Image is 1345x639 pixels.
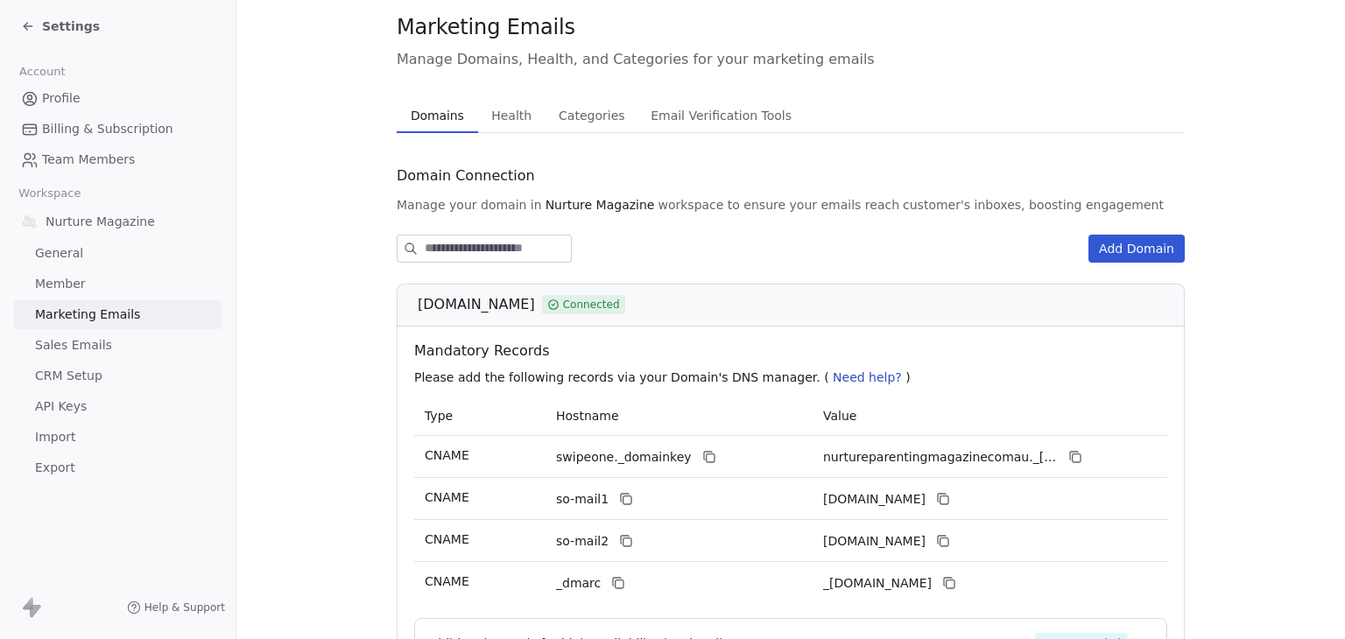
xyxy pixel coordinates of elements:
span: Export [35,459,75,477]
a: General [14,239,222,268]
p: Type [425,407,535,425]
span: Value [823,409,856,423]
a: Marketing Emails [14,300,222,329]
span: nurtureparentingmagazinecomau._domainkey.swipeone.email [823,448,1058,467]
span: Member [35,275,86,293]
span: Hostname [556,409,619,423]
span: Marketing Emails [35,305,140,324]
span: Billing & Subscription [42,120,173,138]
span: General [35,244,83,263]
img: Logo-Nurture-2025-e0d9cf-5in.png [21,213,39,230]
span: Nurture Magazine [46,213,155,230]
span: Import [35,428,75,446]
a: Member [14,270,222,298]
span: CNAME [425,532,469,546]
a: API Keys [14,392,222,421]
span: API Keys [35,397,87,416]
span: _dmarc [556,574,601,593]
span: CNAME [425,448,469,462]
span: Nurture Magazine [546,196,655,214]
button: Add Domain [1088,235,1185,263]
span: Categories [552,103,631,128]
span: CNAME [425,574,469,588]
span: Manage Domains, Health, and Categories for your marketing emails [397,49,1185,70]
a: Team Members [14,145,222,174]
span: so-mail1 [556,490,609,509]
p: Please add the following records via your Domain's DNS manager. ( ) [414,369,1174,386]
span: Marketing Emails [397,14,575,40]
a: Help & Support [127,600,225,614]
span: CRM Setup [35,367,102,385]
span: Sales Emails [35,336,112,355]
span: Team Members [42,151,135,169]
a: Import [14,423,222,452]
span: Help & Support [144,600,225,614]
span: Domain Connection [397,165,535,186]
span: Health [484,103,539,128]
span: Need help? [833,370,902,384]
span: workspace to ensure your emails reach [658,196,899,214]
span: Profile [42,89,81,108]
span: customer's inboxes, boosting engagement [903,196,1164,214]
span: Settings [42,18,100,35]
span: swipeone._domainkey [556,448,692,467]
span: Account [11,59,73,85]
a: CRM Setup [14,362,222,390]
span: Mandatory Records [414,341,1174,362]
a: Sales Emails [14,331,222,360]
a: Settings [21,18,100,35]
span: CNAME [425,490,469,504]
span: Manage your domain in [397,196,542,214]
span: Domains [404,103,471,128]
span: Connected [563,297,620,312]
span: nurtureparentingmagazinecomau2.swipeone.email [823,532,926,551]
a: Export [14,453,222,482]
span: _dmarc.swipeone.email [823,574,932,593]
span: [DOMAIN_NAME] [418,294,535,315]
a: Billing & Subscription [14,115,222,144]
span: Workspace [11,180,88,207]
span: nurtureparentingmagazinecomau1.swipeone.email [823,490,926,509]
span: Email Verification Tools [644,103,799,128]
a: Profile [14,84,222,113]
span: so-mail2 [556,532,609,551]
